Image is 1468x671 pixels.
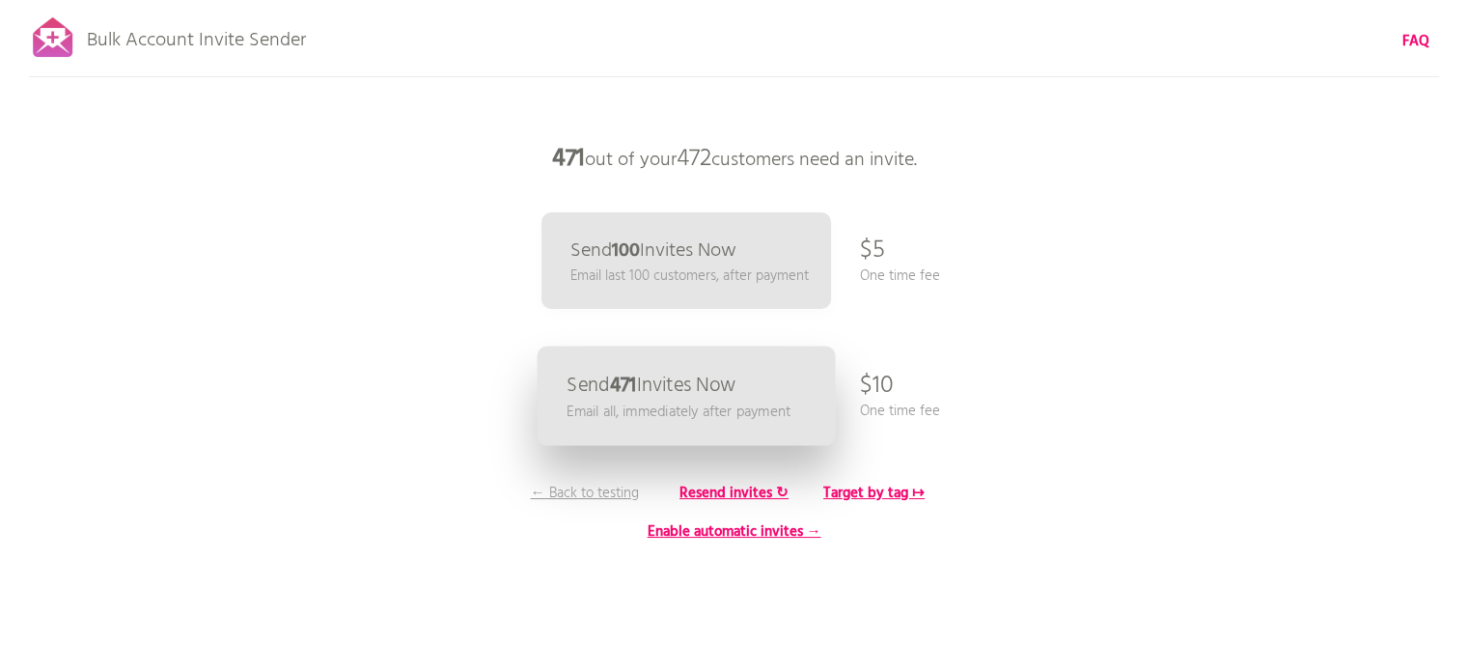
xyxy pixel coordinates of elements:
a: Send471Invites Now Email all, immediately after payment [537,347,835,446]
p: Email all, immediately after payment [567,401,790,423]
p: One time fee [860,401,940,422]
p: $10 [860,357,894,415]
p: out of your customers need an invite. [445,130,1024,188]
b: Enable automatic invites → [648,520,821,544]
b: Target by tag ↦ [823,482,925,505]
p: Send Invites Now [570,241,736,261]
a: FAQ [1402,31,1429,52]
p: Bulk Account Invite Sender [87,12,306,60]
p: $5 [860,222,885,280]
b: Resend invites ↻ [679,482,789,505]
p: ← Back to testing [512,483,657,504]
p: Email last 100 customers, after payment [570,266,809,287]
p: Send Invites Now [567,376,735,396]
b: 100 [612,236,640,266]
b: 471 [552,140,585,179]
a: Send100Invites Now Email last 100 customers, after payment [541,212,831,309]
span: 472 [677,140,711,179]
b: FAQ [1402,30,1429,53]
p: One time fee [860,266,940,287]
b: 471 [609,370,636,402]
